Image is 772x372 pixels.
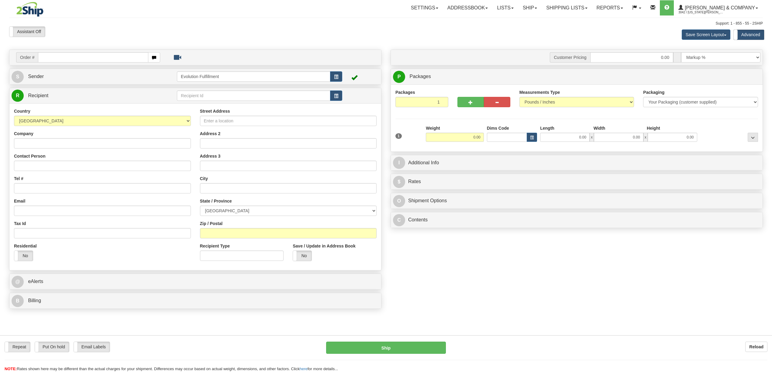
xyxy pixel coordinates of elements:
[28,93,48,98] span: Recipient
[200,198,232,204] label: State / Province
[326,342,446,354] button: Ship
[14,131,33,137] label: Company
[5,342,30,352] label: Repeat
[14,220,26,227] label: Tax Id
[734,30,764,40] label: Advanced
[643,133,648,142] span: x
[14,108,30,114] label: Country
[749,344,763,349] b: Reload
[9,21,763,26] div: Support: 1 - 855 - 55 - 2SHIP
[643,89,664,95] label: Packaging
[293,251,312,261] label: No
[492,0,518,15] a: Lists
[406,0,443,15] a: Settings
[177,90,330,101] input: Recipient Id
[487,125,509,131] label: Dims Code
[393,157,405,169] span: I
[674,0,763,15] a: [PERSON_NAME] & Company 3042 / [US_STATE][PERSON_NAME]
[200,176,208,182] label: City
[14,243,37,249] label: Residential
[28,74,44,79] span: Sender
[393,71,405,83] span: P
[519,89,560,95] label: Measurements Type
[14,153,45,159] label: Contact Person
[745,342,767,352] button: Reload
[293,243,355,249] label: Save / Update in Address Book
[16,52,38,63] span: Order #
[594,125,605,131] label: Width
[393,214,405,226] span: C
[540,125,554,131] label: Length
[592,0,628,15] a: Reports
[426,125,440,131] label: Weight
[9,2,51,17] img: logo3042.jpg
[748,133,758,142] div: ...
[200,243,230,249] label: Recipient Type
[393,157,760,169] a: IAdditional Info
[12,70,177,83] a: S Sender
[12,295,379,307] a: B Billing
[12,90,159,102] a: R Recipient
[177,71,330,82] input: Sender Id
[200,153,221,159] label: Address 3
[550,52,590,63] span: Customer Pricing
[200,108,230,114] label: Street Address
[393,214,760,226] a: CContents
[518,0,542,15] a: Ship
[14,176,23,182] label: Tel #
[14,251,33,261] label: No
[758,155,771,217] iframe: chat widget
[443,0,493,15] a: Addressbook
[9,27,45,37] label: Assistant Off
[200,220,223,227] label: Zip / Postal
[393,70,760,83] a: P Packages
[28,279,43,284] span: eAlerts
[200,116,377,126] input: Enter a location
[393,195,760,207] a: OShipment Options
[5,367,17,371] span: NOTE:
[409,74,431,79] span: Packages
[590,133,594,142] span: x
[200,131,221,137] label: Address 2
[395,89,415,95] label: Packages
[28,298,41,303] span: Billing
[395,133,402,139] span: 1
[393,176,760,188] a: $Rates
[683,5,755,10] span: [PERSON_NAME] & Company
[12,276,24,288] span: @
[300,367,308,371] a: here
[14,198,25,204] label: Email
[12,71,24,83] span: S
[12,90,24,102] span: R
[74,342,110,352] label: Email Labels
[393,195,405,207] span: O
[647,125,660,131] label: Height
[678,9,724,15] span: 3042 / [US_STATE][PERSON_NAME]
[12,275,379,288] a: @ eAlerts
[393,176,405,188] span: $
[35,342,69,352] label: Put On hold
[682,29,730,40] button: Save Screen Layout
[542,0,592,15] a: Shipping lists
[12,295,24,307] span: B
